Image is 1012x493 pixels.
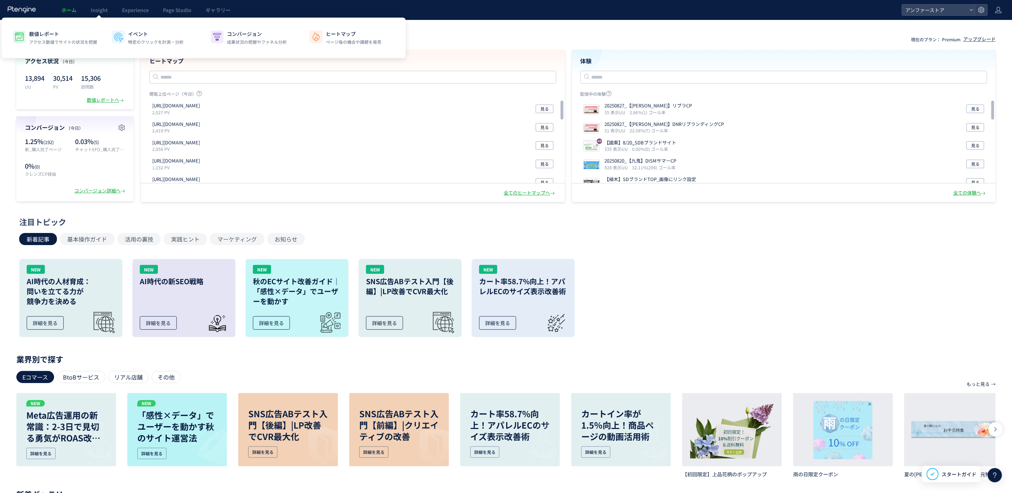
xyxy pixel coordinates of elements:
[581,91,987,100] p: 配信中の体験
[60,58,77,64] span: （今日）
[19,259,122,337] a: NEWAI時代の人材育成：問いを立てる力が競争力を決める詳細を見る
[53,72,73,84] p: 30,514
[366,276,454,296] h3: SNS広告ABテスト入門【後編】|LP改善でCVR最大化
[152,127,203,133] p: 2,419 PV
[25,137,71,146] p: 1.25%
[122,6,149,14] span: Experience
[966,378,990,390] p: もっと見る
[971,105,980,113] span: 見る
[206,6,231,14] span: ギャラリー
[137,409,217,444] p: 「感性×データ」でユーザーを動かす秋のサイト運営法
[27,276,115,306] h3: AI時代の人材育成： 問いを立てる力が 競争力を決める
[74,187,127,194] div: コンバージョン詳細へ
[62,6,76,14] span: ホーム
[152,164,203,170] p: 1,132 PV
[626,422,671,466] img: image
[25,171,71,177] p: クレンズCP経由
[108,371,149,383] div: リアル店舗
[19,233,57,245] button: 新着記事
[359,408,439,442] p: SNS広告ABテスト入門【前編】|クリエイティブの改善
[253,265,271,274] div: NEW
[149,91,556,100] p: 閲覧上位ページ（今日）
[16,371,54,383] div: Eコマース
[30,39,97,46] p: アクセス数値でサイトの状況を把握
[366,265,384,274] div: NEW
[81,84,101,90] p: 訪問数
[71,422,116,466] img: image
[536,123,553,132] button: 見る
[536,141,553,150] button: 見る
[911,36,960,42] p: 現在のプラン： Premium
[253,276,341,306] h3: 秋のECサイト改善ガイド｜「感性×データ」でユーザーを動かす
[43,139,54,145] span: (192)
[25,161,71,171] p: 0%
[470,408,550,442] p: カート率58.7%向上！アパレルECのサイズ表示改善術
[605,146,631,152] i: 335 表示UU
[27,316,64,330] div: 詳細を見る
[470,446,499,458] div: 詳細を見る
[966,105,984,113] button: 見る
[584,141,599,151] img: 727c8dc100363840c3ab34a7b7f2e0431755759312887.png
[326,31,382,38] p: ヒートマップ
[540,141,549,150] span: 見る
[605,121,724,128] p: 20250827_【九鬼】DNRリブランディングCP
[966,123,984,132] button: 見る
[152,139,200,146] p: https://auth.angfa-store.jp/login
[540,105,549,113] span: 見る
[632,164,676,170] i: 32.11%(298) ゴール率
[540,160,549,168] span: 見る
[581,57,987,65] h4: 体験
[632,146,668,152] i: 0.00%(0) ゴール率
[140,316,177,330] div: 詳細を見る
[605,109,629,115] i: 35 表示UU
[128,31,184,38] p: イベント
[966,141,984,150] button: 見る
[53,84,73,90] p: PV
[152,176,200,183] p: https://www.angfa-store.jp/mypage/period_purchases
[971,178,980,187] span: 見る
[152,371,181,383] div: その他
[581,408,661,442] p: カートイン率が1.5％向上！商品ページの動画活用術
[605,183,632,189] i: 1,291 表示UU
[584,178,599,188] img: 5bc72c18cc234c6dfe51cfb4b5e2c3111755651243701.jpeg
[87,97,125,104] div: 数値レポートへ
[152,102,200,109] p: https://www.angfa-store.jp/
[479,265,497,274] div: NEW
[540,178,549,187] span: 見る
[75,137,125,146] p: 0.03%
[25,57,125,65] h4: アクセス状況
[605,176,696,183] p: 【植木】SDブランドTOP_画像にリンク設定
[584,105,599,115] img: c6c617102002b09e8c6f5879f42bde981756268037225.png
[75,146,125,152] p: チャットEFO_購入完了ページ
[630,127,668,133] i: 22.58%(7) ゴール率
[137,448,166,459] div: 詳細を見る
[536,178,553,187] button: 見る
[132,259,235,337] a: NEWAI時代の新SEO戦略詳細を見る
[504,190,556,196] div: 全てのヒートマップへ
[971,141,980,150] span: 見る
[25,72,44,84] p: 13,894
[60,233,115,245] button: 基本操作ガイド
[359,446,388,458] div: 詳細を見る
[35,163,40,170] span: (0)
[536,105,553,113] button: 見る
[293,422,338,466] img: image
[152,109,203,115] p: 2,527 PV
[91,6,108,14] span: Insight
[26,409,106,444] p: Meta広告運用の新常識：2-3日で見切る勇気がROAS改善の鍵
[27,265,45,274] div: NEW
[904,471,1004,478] h3: 夏の涼やかギフト お中元特集
[903,5,966,15] span: アンファーストア
[971,123,980,132] span: 見る
[25,123,125,132] h4: コンバージョン
[605,158,677,164] p: 20250820_【九鬼】DISMサマーCP
[245,259,349,337] a: NEW秋のECサイト改善ガイド｜「感性×データ」でユーザーを動かす詳細を見る
[605,139,677,146] p: 【國乘】8/20‗SDBブランドサイト
[25,146,71,152] p: 新_購入完了ページ
[584,123,599,133] img: 8210a7585d908110b51b8221d9fd94a61756206222738.png
[163,6,191,14] span: Page Studio
[605,164,631,170] i: 928 表示UU
[152,146,203,152] p: 2,056 PV
[117,233,161,245] button: 活用の裏技
[128,39,184,46] p: 特定のクリックを計測・分析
